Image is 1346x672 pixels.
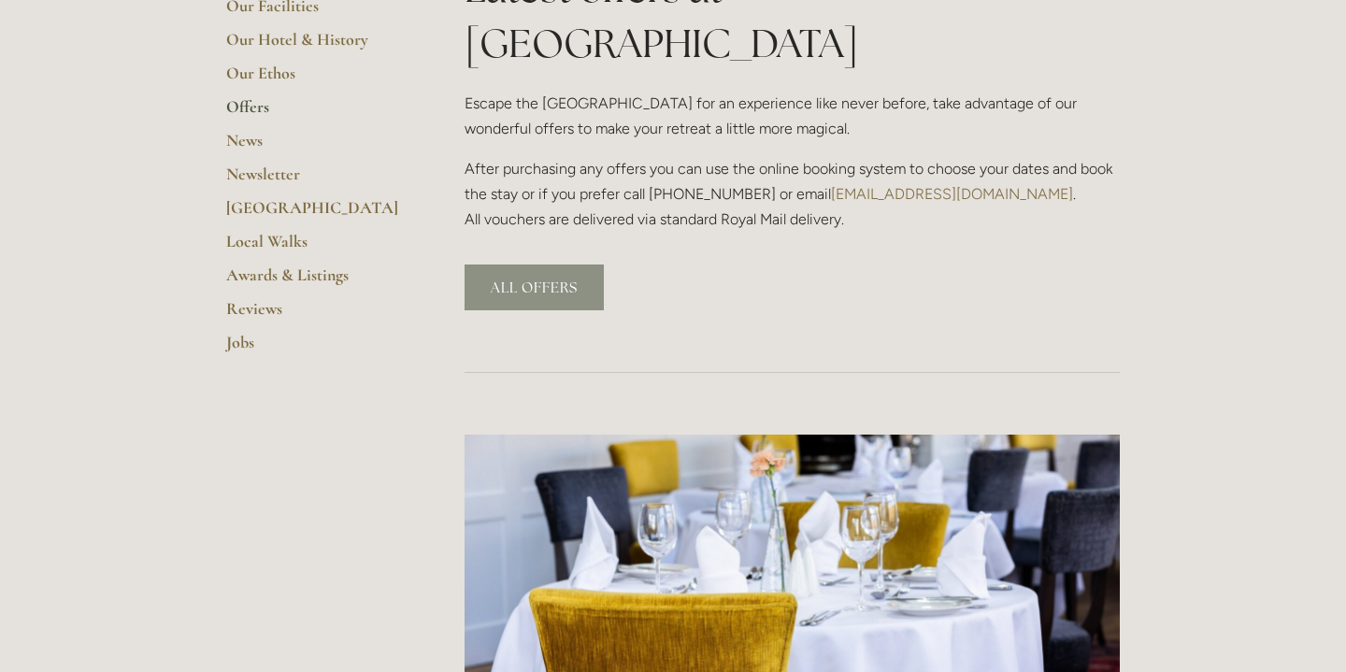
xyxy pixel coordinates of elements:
[465,265,604,310] a: ALL OFFERS
[226,29,405,63] a: Our Hotel & History
[226,265,405,298] a: Awards & Listings
[226,130,405,164] a: News
[226,164,405,197] a: Newsletter
[226,298,405,332] a: Reviews
[226,231,405,265] a: Local Walks
[226,332,405,365] a: Jobs
[465,156,1120,233] p: After purchasing any offers you can use the online booking system to choose your dates and book t...
[831,185,1073,203] a: [EMAIL_ADDRESS][DOMAIN_NAME]
[226,96,405,130] a: Offers
[226,197,405,231] a: [GEOGRAPHIC_DATA]
[465,91,1120,141] p: Escape the [GEOGRAPHIC_DATA] for an experience like never before, take advantage of our wonderful...
[226,63,405,96] a: Our Ethos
